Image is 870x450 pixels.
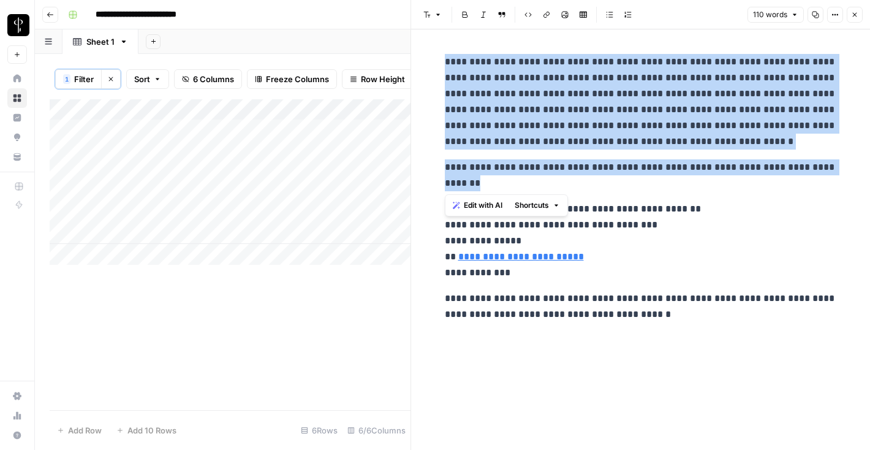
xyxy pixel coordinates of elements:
span: Filter [74,73,94,85]
span: Edit with AI [464,200,502,211]
a: Your Data [7,147,27,167]
div: Sheet 1 [86,36,115,48]
span: 1 [65,74,69,84]
a: Opportunities [7,128,27,147]
span: Row Height [361,73,405,85]
button: Add Row [50,421,109,440]
span: Freeze Columns [266,73,329,85]
button: Edit with AI [448,197,507,213]
a: Settings [7,386,27,406]
button: Freeze Columns [247,69,337,89]
div: 6/6 Columns [342,421,410,440]
button: 6 Columns [174,69,242,89]
button: Workspace: LP Production Workloads [7,10,27,40]
div: 1 [63,74,70,84]
a: Browse [7,88,27,108]
button: 1Filter [55,69,101,89]
span: Add Row [68,424,102,437]
span: 6 Columns [193,73,234,85]
button: Help + Support [7,425,27,445]
img: LP Production Workloads Logo [7,14,29,36]
a: Sheet 1 [62,29,138,54]
button: Row Height [342,69,413,89]
button: Add 10 Rows [109,421,184,440]
button: Shortcuts [510,197,565,213]
button: Sort [126,69,169,89]
div: 6 Rows [296,421,342,440]
span: Add 10 Rows [127,424,176,437]
a: Insights [7,108,27,128]
button: 110 words [747,7,804,23]
span: Shortcuts [515,200,549,211]
span: 110 words [753,9,787,20]
a: Usage [7,406,27,425]
span: Sort [134,73,150,85]
a: Home [7,69,27,88]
